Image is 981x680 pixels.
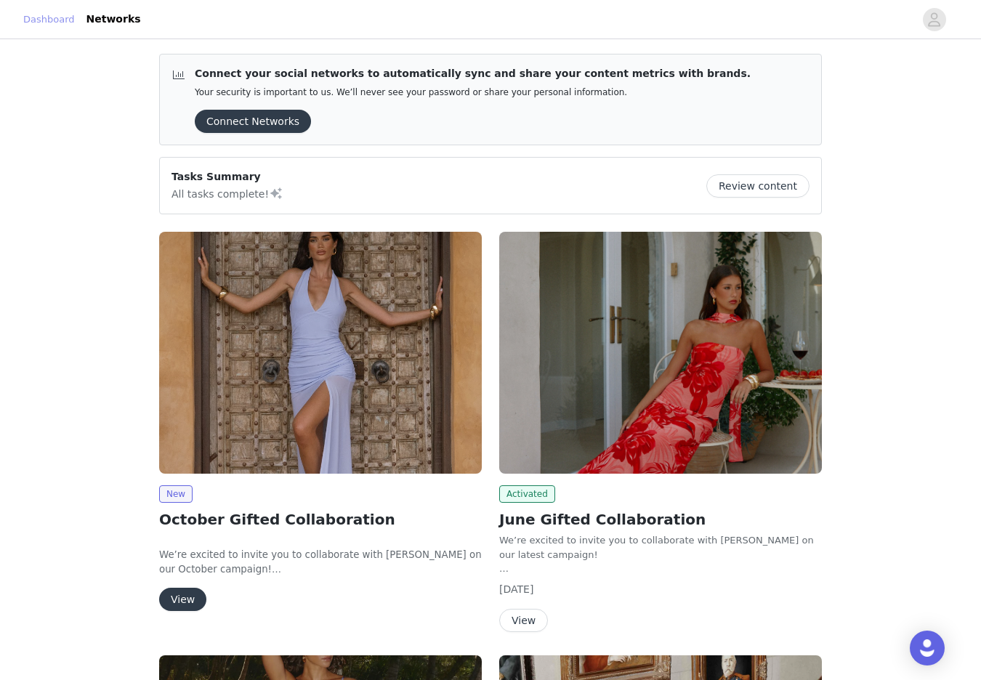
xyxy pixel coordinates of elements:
div: Open Intercom Messenger [910,631,945,665]
div: avatar [927,8,941,31]
img: Peppermayo EU [159,232,482,474]
button: Connect Networks [195,110,311,133]
p: Your security is important to us. We’ll never see your password or share your personal information. [195,87,751,98]
span: Activated [499,485,555,503]
p: All tasks complete! [171,185,283,202]
h2: October Gifted Collaboration [159,509,482,530]
span: We’re excited to invite you to collaborate with [PERSON_NAME] on our October campaign! [159,549,482,575]
span: New [159,485,193,503]
button: Review content [706,174,810,198]
a: View [499,615,548,626]
span: [DATE] [499,583,533,595]
button: View [499,609,548,632]
img: Peppermayo AUS [499,232,822,474]
button: View [159,588,206,611]
a: View [159,594,206,605]
a: Networks [78,3,150,36]
h2: June Gifted Collaboration [499,509,822,530]
p: Connect your social networks to automatically sync and share your content metrics with brands. [195,66,751,81]
p: Tasks Summary [171,169,283,185]
div: We’re excited to invite you to collaborate with [PERSON_NAME] on our latest campaign! [499,533,822,562]
a: Dashboard [23,12,75,27]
